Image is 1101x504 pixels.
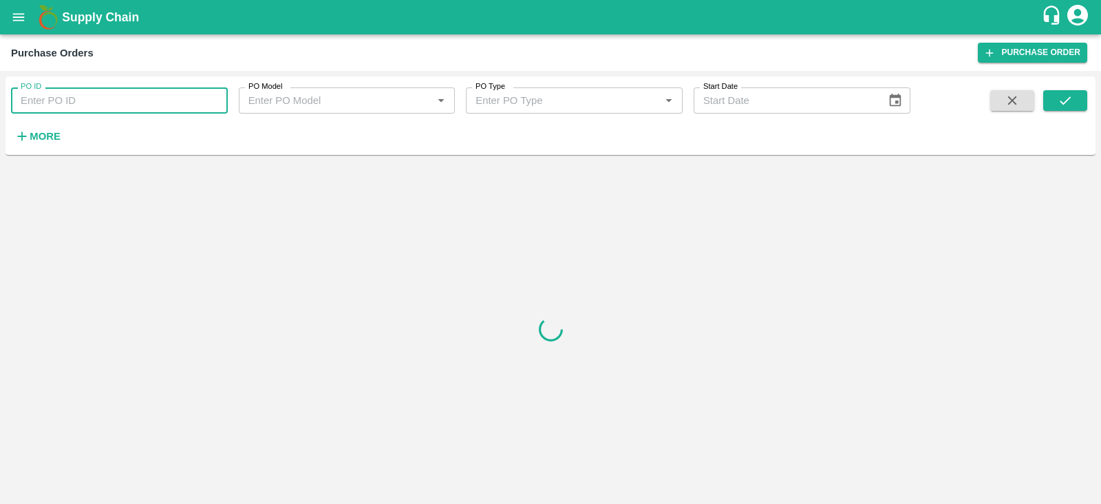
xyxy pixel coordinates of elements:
div: account of current user [1065,3,1090,32]
div: customer-support [1041,5,1065,30]
img: logo [34,3,62,31]
button: More [11,125,64,148]
button: Open [660,92,678,109]
a: Supply Chain [62,8,1041,27]
input: Enter PO Type [470,92,656,109]
input: Start Date [694,87,877,114]
a: Purchase Order [978,43,1087,63]
b: Supply Chain [62,10,139,24]
strong: More [30,131,61,142]
label: PO ID [21,81,41,92]
label: PO Model [248,81,283,92]
input: Enter PO Model [243,92,429,109]
input: Enter PO ID [11,87,228,114]
button: open drawer [3,1,34,33]
label: Start Date [703,81,738,92]
button: Choose date [882,87,908,114]
button: Open [432,92,450,109]
div: Purchase Orders [11,44,94,62]
label: PO Type [475,81,505,92]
